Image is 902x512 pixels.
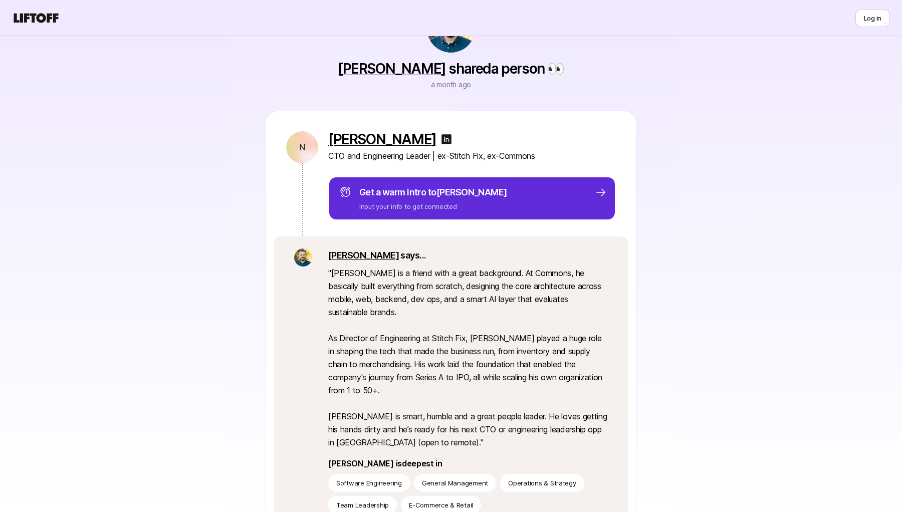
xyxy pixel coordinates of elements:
[359,201,507,211] p: Input your info to get connected
[431,79,471,91] p: a month ago
[359,185,507,199] p: Get a warm intro
[328,250,399,261] a: [PERSON_NAME]
[294,248,312,267] img: 94ddba96_162a_4062_a6fe_bdab82155b16.jpg
[286,131,318,220] a: N
[299,141,305,153] p: N
[338,60,446,77] a: [PERSON_NAME]
[338,61,564,77] p: shared a person 👀
[422,478,488,488] p: General Management
[409,500,473,510] p: E-Commerce & Retail
[428,187,507,197] span: to [PERSON_NAME]
[440,133,453,145] img: linkedin-logo
[328,457,608,470] p: [PERSON_NAME] is deepest in
[336,500,389,510] p: Team Leadership
[328,131,436,147] a: [PERSON_NAME]
[855,9,890,27] button: Log in
[328,267,608,449] p: " [PERSON_NAME] is a friend with a great background. At Commons, he basically built everything fr...
[508,478,576,488] p: Operations & Strategy
[336,478,402,488] p: Software Engineering
[328,149,616,162] p: CTO and Engineering Leader | ex-Stitch Fix, ex-Commons
[328,248,608,263] p: says...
